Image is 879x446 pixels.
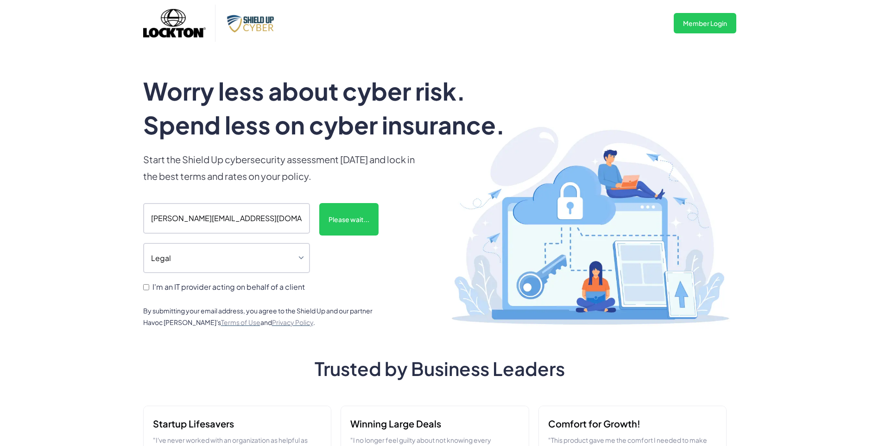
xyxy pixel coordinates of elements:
[152,282,305,291] span: I'm an IT provider acting on behalf of a client
[350,415,441,432] h3: Winning Large Deals
[153,415,234,432] h3: Startup Lifesavers
[143,151,421,185] p: Start the Shield Up cybersecurity assessment [DATE] and lock in the best terms and rates on your ...
[143,284,149,290] input: I'm an IT provider acting on behalf of a client
[225,13,280,34] img: Shield Up Cyber Logo
[143,74,529,142] h1: Worry less about cyber risk. Spend less on cyber insurance.
[548,415,640,432] h3: Comfort for Growth!
[319,203,379,236] input: Please wait...
[176,357,704,380] h2: Trusted by Business Leaders
[143,305,384,328] div: By submitting your email address, you agree to the Shield Up and our partner Havoc [PERSON_NAME]'...
[674,13,736,33] a: Member Login
[143,203,384,294] form: scanform
[221,318,260,326] a: Terms of Use
[272,318,313,326] a: Privacy Policy
[143,2,206,44] img: Lockton
[143,203,310,234] input: Enter your company email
